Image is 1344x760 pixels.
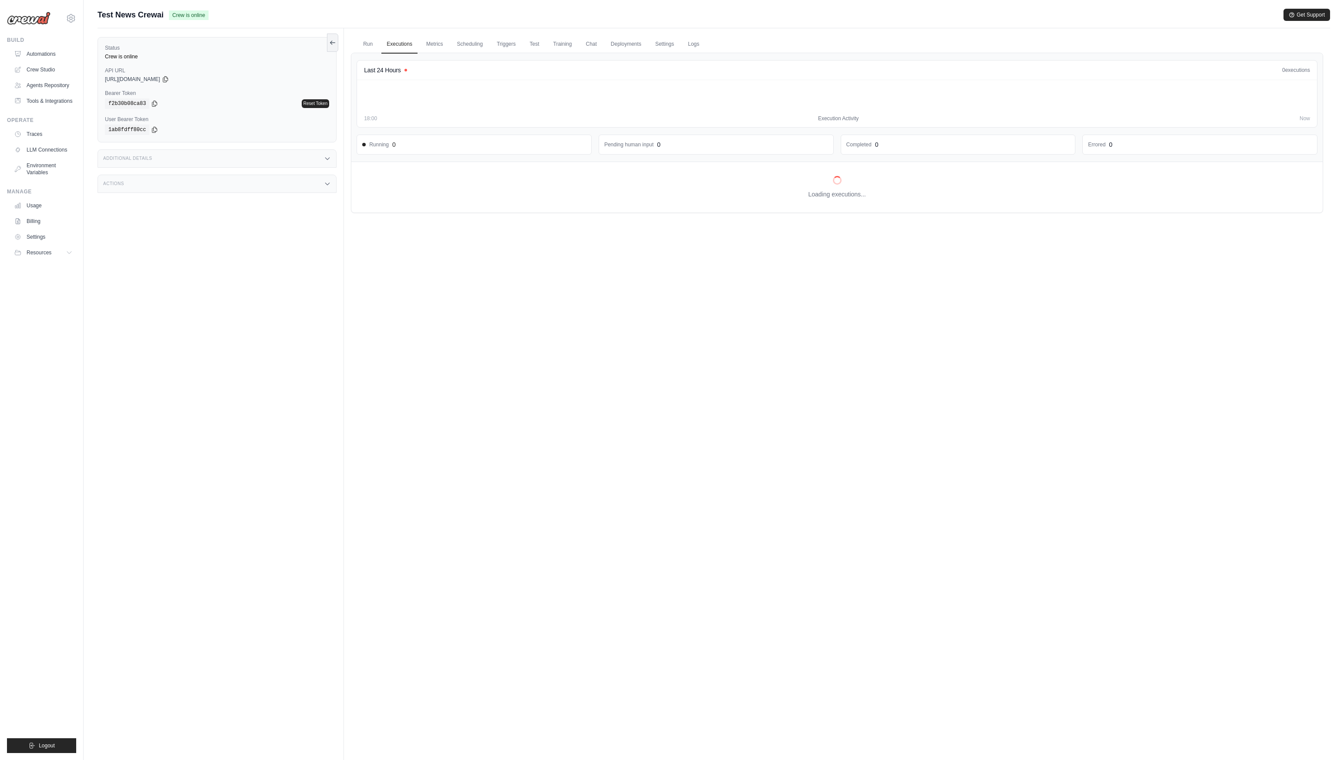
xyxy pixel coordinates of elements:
[362,141,389,148] span: Running
[7,738,76,753] button: Logout
[650,35,679,54] a: Settings
[525,35,545,54] a: Test
[105,67,329,74] label: API URL
[548,35,577,54] a: Training
[1109,140,1112,149] div: 0
[808,190,866,199] p: Loading executions...
[10,78,76,92] a: Agents Repository
[10,127,76,141] a: Traces
[683,35,704,54] a: Logs
[7,12,51,25] img: Logo
[1283,9,1330,21] button: Get Support
[105,116,329,123] label: User Bearer Token
[364,66,401,74] h4: Last 24 Hours
[1282,67,1310,74] div: executions
[105,76,160,83] span: [URL][DOMAIN_NAME]
[818,115,859,122] span: Execution Activity
[452,35,488,54] a: Scheduling
[10,94,76,108] a: Tools & Integrations
[10,199,76,213] a: Usage
[10,246,76,260] button: Resources
[875,140,879,149] div: 0
[358,35,378,54] a: Run
[27,249,51,256] span: Resources
[846,141,872,148] dd: Completed
[580,35,602,54] a: Chat
[10,159,76,179] a: Environment Variables
[492,35,521,54] a: Triggers
[105,125,149,135] code: 1ab8fdff80cc
[105,90,329,97] label: Bearer Token
[381,35,418,54] a: Executions
[1282,67,1285,73] span: 0
[10,47,76,61] a: Automations
[98,9,164,21] span: Test News Crewai
[10,143,76,157] a: LLM Connections
[105,98,149,109] code: f2b30b08ca83
[604,141,653,148] dd: Pending human input
[105,44,329,51] label: Status
[10,63,76,77] a: Crew Studio
[1300,115,1310,122] span: Now
[10,230,76,244] a: Settings
[1088,141,1105,148] dd: Errored
[7,117,76,124] div: Operate
[169,10,209,20] span: Crew is online
[10,214,76,228] a: Billing
[302,99,329,108] a: Reset Token
[392,140,396,149] div: 0
[7,188,76,195] div: Manage
[606,35,647,54] a: Deployments
[39,742,55,749] span: Logout
[364,115,377,122] span: 18:00
[103,181,124,186] h3: Actions
[421,35,448,54] a: Metrics
[105,53,329,60] div: Crew is online
[657,140,660,149] div: 0
[7,37,76,44] div: Build
[103,156,152,161] h3: Additional Details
